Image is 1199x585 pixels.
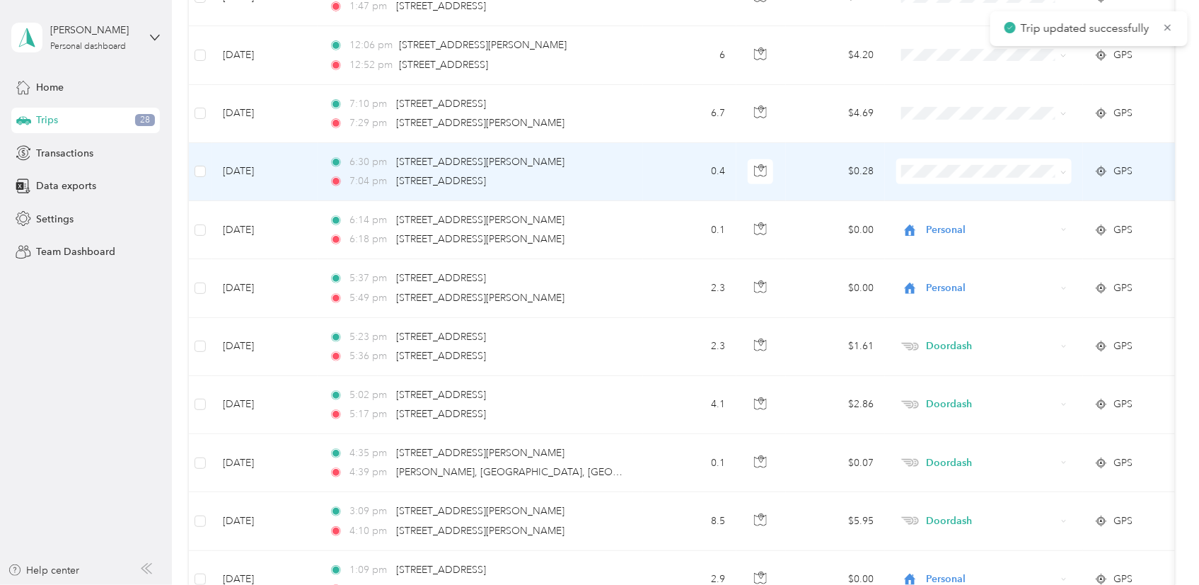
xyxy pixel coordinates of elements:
[786,259,885,317] td: $0.00
[786,434,885,492] td: $0.07
[349,154,390,170] span: 6:30 pm
[1113,339,1133,354] span: GPS
[901,459,919,467] img: Legacy Icon [Doordash]
[927,513,1056,529] span: Doordash
[927,222,1056,238] span: Personal
[396,214,564,226] span: [STREET_ADDRESS][PERSON_NAME]
[643,143,736,201] td: 0.4
[135,114,155,127] span: 28
[643,259,736,317] td: 2.3
[396,408,486,420] span: [STREET_ADDRESS]
[396,98,486,110] span: [STREET_ADDRESS]
[50,23,139,38] div: [PERSON_NAME]
[1120,506,1199,585] iframe: Everlance-gr Chat Button Frame
[927,280,1056,296] span: Personal
[36,212,74,227] span: Settings
[349,348,390,364] span: 5:36 pm
[349,562,390,578] span: 1:09 pm
[786,376,885,434] td: $2.86
[399,39,567,51] span: [STREET_ADDRESS][PERSON_NAME]
[1113,106,1133,121] span: GPS
[349,504,390,519] span: 3:09 pm
[1113,222,1133,238] span: GPS
[396,175,486,187] span: [STREET_ADDRESS]
[50,42,126,51] div: Personal dashboard
[643,85,736,143] td: 6.7
[212,143,318,201] td: [DATE]
[212,85,318,143] td: [DATE]
[1021,20,1152,38] p: Trip updated successfully
[349,329,390,345] span: 5:23 pm
[786,201,885,259] td: $0.00
[927,397,1056,412] span: Doordash
[1113,513,1133,529] span: GPS
[396,117,564,129] span: [STREET_ADDRESS][PERSON_NAME]
[212,376,318,434] td: [DATE]
[396,331,486,343] span: [STREET_ADDRESS]
[36,80,64,95] span: Home
[212,434,318,492] td: [DATE]
[349,232,390,247] span: 6:18 pm
[901,343,919,351] img: Legacy Icon [Doordash]
[927,339,1056,354] span: Doordash
[349,38,393,53] span: 12:06 pm
[36,113,58,127] span: Trips
[349,445,390,461] span: 4:35 pm
[36,244,115,259] span: Team Dashboard
[643,201,736,259] td: 0.1
[396,525,564,537] span: [STREET_ADDRESS][PERSON_NAME]
[396,156,564,168] span: [STREET_ADDRESS][PERSON_NAME]
[1113,164,1133,179] span: GPS
[349,465,390,480] span: 4:39 pm
[643,434,736,492] td: 0.1
[212,26,318,84] td: [DATE]
[349,523,390,539] span: 4:10 pm
[36,178,96,193] span: Data exports
[349,115,390,131] span: 7:29 pm
[643,492,736,550] td: 8.5
[1113,397,1133,412] span: GPS
[396,272,486,284] span: [STREET_ADDRESS]
[396,350,486,362] span: [STREET_ADDRESS]
[901,401,919,409] img: Legacy Icon [Doordash]
[643,26,736,84] td: 6
[212,201,318,259] td: [DATE]
[212,318,318,376] td: [DATE]
[1113,47,1133,63] span: GPS
[212,259,318,317] td: [DATE]
[396,389,486,401] span: [STREET_ADDRESS]
[927,455,1056,471] span: Doordash
[396,233,564,245] span: [STREET_ADDRESS][PERSON_NAME]
[399,59,489,71] span: [STREET_ADDRESS]
[349,57,393,73] span: 12:52 pm
[212,492,318,550] td: [DATE]
[786,26,885,84] td: $4.20
[786,143,885,201] td: $0.28
[786,85,885,143] td: $4.69
[349,174,390,189] span: 7:04 pm
[1113,280,1133,296] span: GPS
[349,290,390,306] span: 5:49 pm
[786,318,885,376] td: $1.61
[349,271,390,286] span: 5:37 pm
[396,505,564,517] span: [STREET_ADDRESS][PERSON_NAME]
[643,318,736,376] td: 2.3
[396,466,690,478] span: [PERSON_NAME], [GEOGRAPHIC_DATA], [GEOGRAPHIC_DATA]
[36,146,93,161] span: Transactions
[396,292,564,304] span: [STREET_ADDRESS][PERSON_NAME]
[349,387,390,403] span: 5:02 pm
[901,517,919,525] img: Legacy Icon [Doordash]
[1113,455,1133,471] span: GPS
[8,563,80,578] button: Help center
[643,376,736,434] td: 4.1
[786,492,885,550] td: $5.95
[349,407,390,422] span: 5:17 pm
[396,447,564,459] span: [STREET_ADDRESS][PERSON_NAME]
[349,212,390,228] span: 6:14 pm
[396,564,486,576] span: [STREET_ADDRESS]
[349,96,390,112] span: 7:10 pm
